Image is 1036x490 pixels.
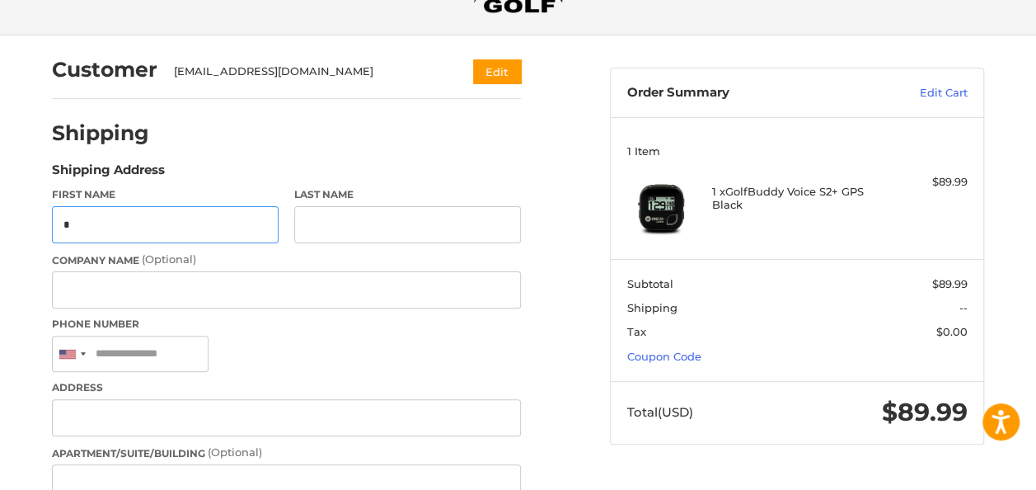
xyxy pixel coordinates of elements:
[627,85,859,101] h3: Order Summary
[627,350,701,363] a: Coupon Code
[859,85,968,101] a: Edit Cart
[882,174,967,191] div: $89.99
[174,64,442,80] div: [EMAIL_ADDRESS][DOMAIN_NAME]
[52,317,521,332] label: Phone Number
[627,301,677,314] span: Shipping
[52,120,149,146] h2: Shipping
[932,277,968,290] span: $89.99
[627,404,693,420] span: Total (USD)
[882,397,968,427] span: $89.99
[52,161,165,187] legend: Shipping Address
[52,380,521,395] label: Address
[52,57,157,82] h2: Customer
[294,187,521,202] label: Last Name
[473,59,521,83] button: Edit
[627,144,968,158] h3: 1 Item
[52,187,279,202] label: First Name
[627,325,646,338] span: Tax
[627,277,673,290] span: Subtotal
[712,185,879,212] h4: 1 x GolfBuddy Voice S2+ GPS Black
[959,301,968,314] span: --
[900,445,1036,490] iframe: Google Customer Reviews
[142,252,196,266] small: (Optional)
[936,325,968,338] span: $0.00
[208,445,262,459] small: (Optional)
[53,337,91,372] div: United States: +1
[52,252,521,268] label: Company Name
[52,445,521,461] label: Apartment/Suite/Building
